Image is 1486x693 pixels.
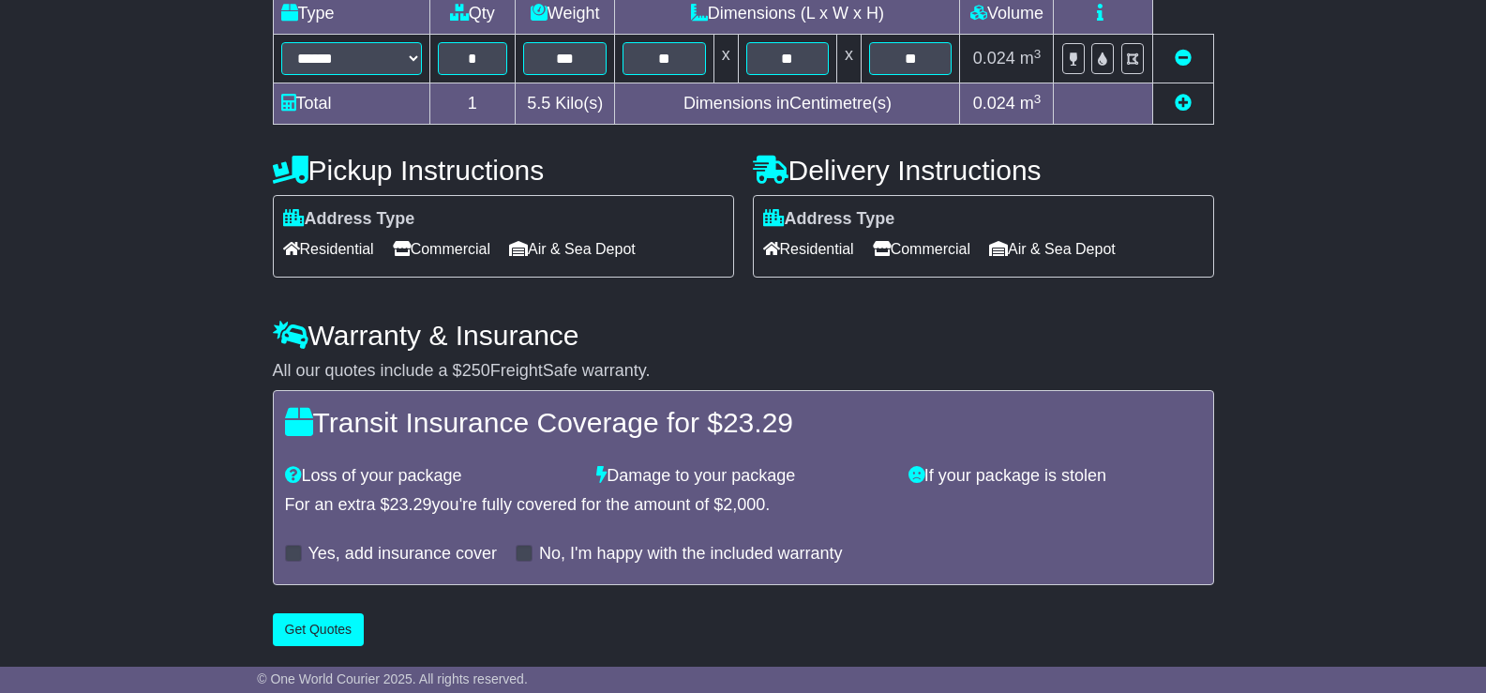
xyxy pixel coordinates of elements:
span: m [1020,49,1042,68]
div: For an extra $ you're fully covered for the amount of $ . [285,495,1202,516]
span: © One World Courier 2025. All rights reserved. [257,671,528,686]
td: x [713,35,738,83]
td: 1 [429,83,516,125]
sup: 3 [1034,47,1042,61]
span: 23.29 [723,407,793,438]
sup: 3 [1034,92,1042,106]
div: Damage to your package [587,466,899,487]
span: Air & Sea Depot [509,234,636,264]
label: Yes, add insurance cover [308,544,497,565]
a: Add new item [1175,94,1192,113]
td: Kilo(s) [516,83,615,125]
span: 250 [462,361,490,380]
span: 2,000 [723,495,765,514]
span: Residential [283,234,374,264]
span: Commercial [873,234,970,264]
label: Address Type [283,209,415,230]
div: All our quotes include a $ FreightSafe warranty. [273,361,1214,382]
span: Residential [763,234,854,264]
span: Air & Sea Depot [989,234,1116,264]
button: Get Quotes [273,613,365,646]
h4: Transit Insurance Coverage for $ [285,407,1202,438]
h4: Delivery Instructions [753,155,1214,186]
span: 5.5 [527,94,550,113]
h4: Warranty & Insurance [273,320,1214,351]
span: 0.024 [973,94,1015,113]
span: 23.29 [390,495,432,514]
h4: Pickup Instructions [273,155,734,186]
td: x [837,35,862,83]
div: Loss of your package [276,466,588,487]
td: Total [273,83,429,125]
span: m [1020,94,1042,113]
div: If your package is stolen [899,466,1211,487]
span: 0.024 [973,49,1015,68]
a: Remove this item [1175,49,1192,68]
td: Dimensions in Centimetre(s) [615,83,960,125]
label: No, I'm happy with the included warranty [539,544,843,565]
span: Commercial [393,234,490,264]
label: Address Type [763,209,895,230]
